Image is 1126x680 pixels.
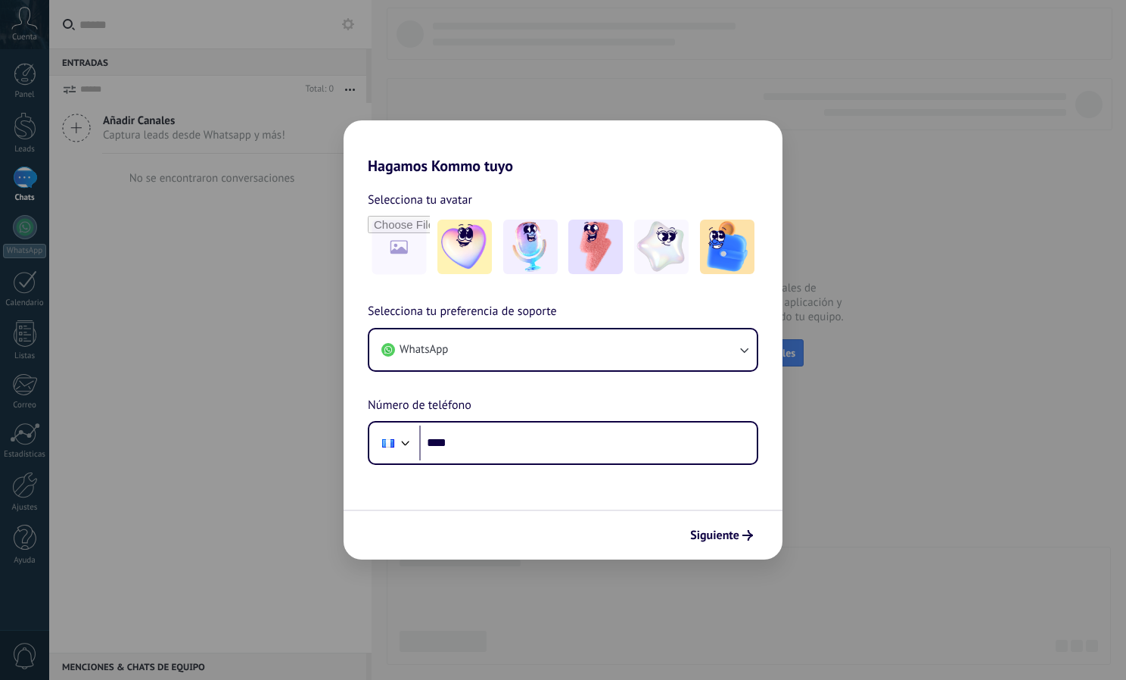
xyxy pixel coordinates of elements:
[634,220,689,274] img: -4.jpeg
[700,220,754,274] img: -5.jpeg
[368,396,471,416] span: Número de teléfono
[374,427,403,459] div: Guatemala: + 502
[503,220,558,274] img: -2.jpeg
[368,302,557,322] span: Selecciona tu preferencia de soporte
[690,530,739,541] span: Siguiente
[437,220,492,274] img: -1.jpeg
[400,342,448,357] span: WhatsApp
[568,220,623,274] img: -3.jpeg
[683,522,760,548] button: Siguiente
[344,120,782,175] h2: Hagamos Kommo tuyo
[369,329,757,370] button: WhatsApp
[368,190,472,210] span: Selecciona tu avatar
